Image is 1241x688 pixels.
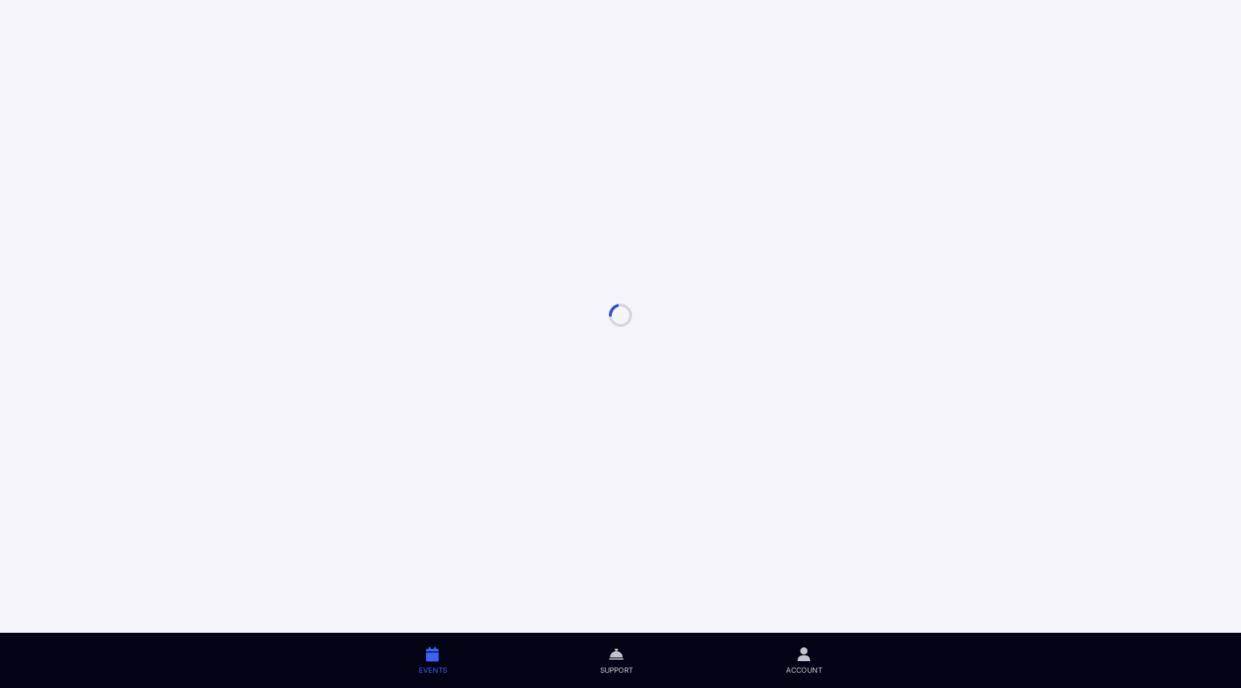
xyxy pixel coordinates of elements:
a: Account [710,633,899,688]
a: Events [342,633,523,688]
span: Support [600,665,633,675]
a: Support [523,633,709,688]
span: Events [419,665,447,675]
span: Account [786,665,822,675]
